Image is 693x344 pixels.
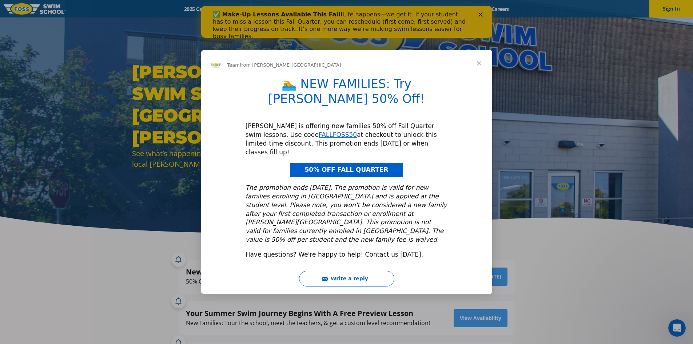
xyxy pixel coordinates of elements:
[12,5,142,12] b: ✅ Make-Up Lessons Available This Fall!
[12,5,268,34] div: Life happens—we get it. If your student has to miss a lesson this Fall Quarter, you can reschedul...
[277,7,284,11] div: Close
[466,50,492,76] span: Close
[227,62,240,68] span: Team
[240,62,341,68] span: from [PERSON_NAME][GEOGRAPHIC_DATA]
[246,77,448,111] h1: 🏊 NEW FAMILIES: Try [PERSON_NAME] 50% Off!
[246,184,447,243] i: The promotion ends [DATE]. The promotion is valid for new families enrolling in [GEOGRAPHIC_DATA]...
[246,250,448,259] div: Have questions? We're happy to help! Contact us [DATE].
[299,271,394,286] button: Write a reply
[319,131,357,138] a: FALLFOSS50
[304,166,388,173] span: 50% OFF FALL QUARTER
[246,122,448,157] div: [PERSON_NAME] is offering new families 50% off Fall Quarter swim lessons. Use code at checkout to...
[210,59,222,71] img: Profile image for Team
[290,163,403,177] a: 50% OFF FALL QUARTER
